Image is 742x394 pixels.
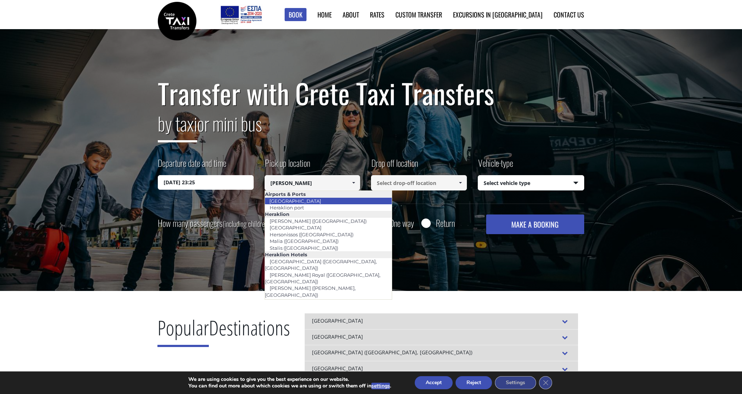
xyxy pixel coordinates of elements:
[348,175,360,190] a: Show All Items
[478,157,513,175] label: Vehicle type
[265,211,392,217] li: Heraklion
[370,10,384,19] a: Rates
[317,10,332,19] a: Home
[454,175,466,190] a: Show All Items
[415,376,453,389] button: Accept
[265,283,356,300] a: [PERSON_NAME] ([PERSON_NAME], [GEOGRAPHIC_DATA])
[390,218,414,228] label: One way
[265,191,392,197] li: Airports & Ports
[554,10,584,19] a: Contact us
[305,329,578,345] div: [GEOGRAPHIC_DATA]
[223,218,270,229] small: (including children)
[188,383,391,389] p: You can find out more about which cookies we are using or switch them off in .
[158,16,196,24] a: Crete Taxi Transfers | Safe Taxi Transfer Services from to Heraklion Airport, Chania Airport, Ret...
[539,376,552,389] button: Close GDPR Cookie Banner
[453,10,543,19] a: Excursions in [GEOGRAPHIC_DATA]
[478,176,584,191] span: Select vehicle type
[158,157,226,175] label: Departure date and time
[436,218,455,228] label: Return
[265,222,326,233] a: [GEOGRAPHIC_DATA]
[158,214,274,232] label: How many passengers ?
[158,78,584,109] h1: Transfer with Crete Taxi Transfers
[343,10,359,19] a: About
[157,314,209,347] span: Popular
[188,376,391,383] p: We are using cookies to give you the best experience on our website.
[305,361,578,377] div: [GEOGRAPHIC_DATA]
[371,157,418,175] label: Drop off location
[486,214,584,234] button: MAKE A BOOKING
[495,376,536,389] button: Settings
[371,175,467,190] input: Select drop-off location
[395,10,442,19] a: Custom Transfer
[158,110,197,142] span: by taxi
[371,383,390,389] button: settings
[158,109,584,148] h2: or mini bus
[265,256,377,273] a: [GEOGRAPHIC_DATA] ([GEOGRAPHIC_DATA], [GEOGRAPHIC_DATA])
[265,175,360,190] input: Select pickup location
[265,243,343,253] a: Stalis ([GEOGRAPHIC_DATA])
[158,2,196,40] img: Crete Taxi Transfers | Safe Taxi Transfer Services from to Heraklion Airport, Chania Airport, Ret...
[265,236,343,246] a: Malia ([GEOGRAPHIC_DATA])
[265,251,392,258] li: Heraklion Hotels
[265,229,358,240] a: Hersonissos ([GEOGRAPHIC_DATA])
[265,157,310,175] label: Pick up location
[285,8,306,21] a: Book
[265,202,309,213] a: Heraklion port
[157,313,290,352] h2: Destinations
[219,4,263,25] img: e-bannersEUERDF180X90.jpg
[456,376,492,389] button: Reject
[265,216,371,226] a: [PERSON_NAME] ([GEOGRAPHIC_DATA])
[305,345,578,361] div: [GEOGRAPHIC_DATA] ([GEOGRAPHIC_DATA], [GEOGRAPHIC_DATA])
[305,313,578,329] div: [GEOGRAPHIC_DATA]
[265,270,380,287] a: [PERSON_NAME] Royal ([GEOGRAPHIC_DATA], [GEOGRAPHIC_DATA])
[265,196,326,206] a: [GEOGRAPHIC_DATA]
